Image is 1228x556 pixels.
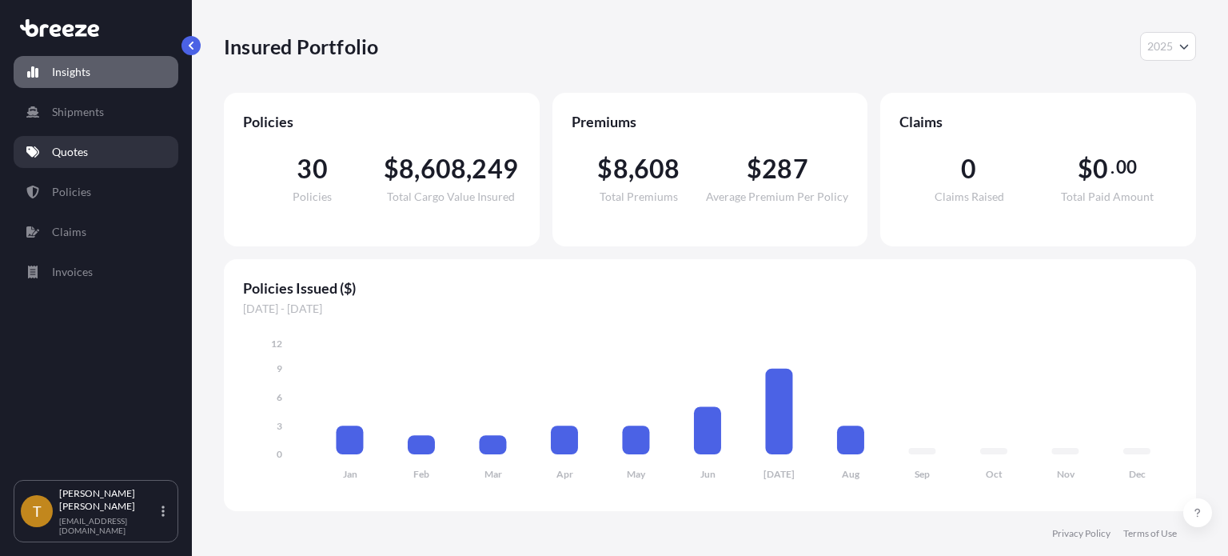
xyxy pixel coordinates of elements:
[413,468,429,480] tspan: Feb
[293,191,332,202] span: Policies
[277,391,282,403] tspan: 6
[915,468,930,480] tspan: Sep
[634,156,680,182] span: 608
[14,136,178,168] a: Quotes
[277,362,282,374] tspan: 9
[1110,161,1114,174] span: .
[472,156,518,182] span: 249
[421,156,467,182] span: 608
[59,487,158,513] p: [PERSON_NAME] [PERSON_NAME]
[961,156,976,182] span: 0
[628,156,634,182] span: ,
[764,468,795,480] tspan: [DATE]
[414,156,420,182] span: ,
[842,468,860,480] tspan: Aug
[297,156,327,182] span: 30
[986,468,1003,480] tspan: Oct
[1057,468,1075,480] tspan: Nov
[52,264,93,280] p: Invoices
[243,112,520,131] span: Policies
[271,338,282,350] tspan: 12
[556,468,573,480] tspan: Apr
[1061,191,1154,202] span: Total Paid Amount
[52,64,90,80] p: Insights
[747,156,762,182] span: $
[52,184,91,200] p: Policies
[243,301,1177,317] span: [DATE] - [DATE]
[1052,527,1110,540] a: Privacy Policy
[935,191,1004,202] span: Claims Raised
[466,156,472,182] span: ,
[52,224,86,240] p: Claims
[613,156,628,182] span: 8
[627,468,646,480] tspan: May
[1116,161,1137,174] span: 00
[1140,32,1196,61] button: Year Selector
[14,216,178,248] a: Claims
[1147,38,1173,54] span: 2025
[706,191,848,202] span: Average Premium Per Policy
[1123,527,1177,540] a: Terms of Use
[899,112,1177,131] span: Claims
[59,516,158,535] p: [EMAIL_ADDRESS][DOMAIN_NAME]
[14,176,178,208] a: Policies
[52,144,88,160] p: Quotes
[343,468,357,480] tspan: Jan
[484,468,502,480] tspan: Mar
[1078,156,1093,182] span: $
[14,56,178,88] a: Insights
[700,468,716,480] tspan: Jun
[14,96,178,128] a: Shipments
[33,503,42,519] span: T
[224,34,378,59] p: Insured Portfolio
[1093,156,1108,182] span: 0
[384,156,399,182] span: $
[597,156,612,182] span: $
[572,112,849,131] span: Premiums
[52,104,104,120] p: Shipments
[399,156,414,182] span: 8
[277,448,282,460] tspan: 0
[762,156,808,182] span: 287
[277,420,282,432] tspan: 3
[243,278,1177,298] span: Policies Issued ($)
[1129,468,1146,480] tspan: Dec
[387,191,515,202] span: Total Cargo Value Insured
[600,191,678,202] span: Total Premiums
[14,256,178,288] a: Invoices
